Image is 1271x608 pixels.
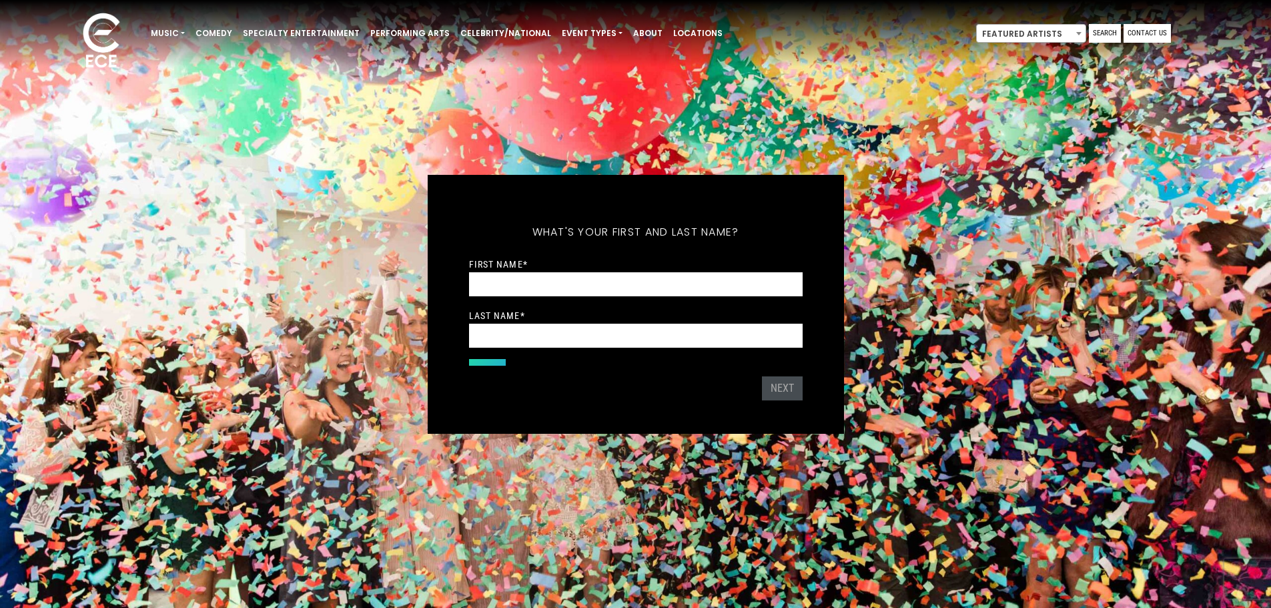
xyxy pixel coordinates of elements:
[1089,24,1121,43] a: Search
[469,258,528,270] label: First Name
[365,22,455,45] a: Performing Arts
[668,22,728,45] a: Locations
[68,9,135,74] img: ece_new_logo_whitev2-1.png
[455,22,556,45] a: Celebrity/National
[976,24,1086,43] span: Featured Artists
[238,22,365,45] a: Specialty Entertainment
[469,208,803,256] h5: What's your first and last name?
[628,22,668,45] a: About
[977,25,1086,43] span: Featured Artists
[556,22,628,45] a: Event Types
[469,310,525,322] label: Last Name
[1124,24,1171,43] a: Contact Us
[145,22,190,45] a: Music
[190,22,238,45] a: Comedy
